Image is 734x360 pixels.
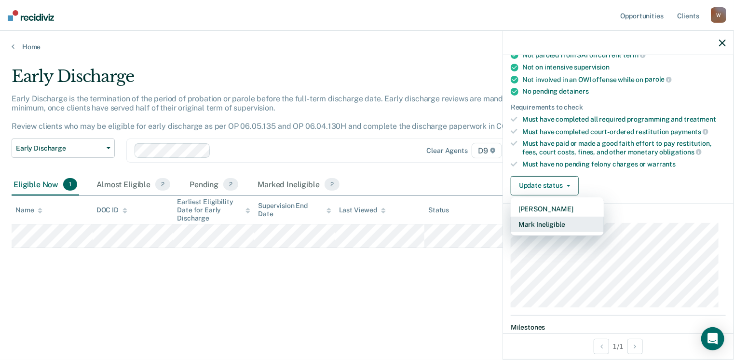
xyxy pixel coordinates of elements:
span: detainers [559,87,589,95]
div: Early Discharge [12,67,562,94]
div: Supervision End Date [258,202,331,218]
div: Clear agents [427,147,468,155]
div: Open Intercom Messenger [701,327,724,350]
div: Not involved in an OWI offense while on [522,75,726,84]
button: Previous Opportunity [594,339,609,354]
div: Marked Ineligible [256,174,341,195]
div: Must have completed all required programming and [522,115,726,124]
div: Requirements to check [511,103,726,111]
span: D9 [472,143,502,158]
div: 1 / 1 [503,333,734,359]
span: term [624,51,646,59]
span: parole [645,75,672,83]
span: supervision [574,63,610,71]
button: Update status [511,176,579,195]
span: Early Discharge [16,144,103,152]
div: Status [428,206,449,214]
span: treatment [684,115,716,123]
div: Name [15,206,42,214]
span: payments [671,128,709,136]
span: obligations [660,148,702,156]
span: 2 [155,178,170,191]
div: DOC ID [96,206,127,214]
button: Next Opportunity [627,339,643,354]
button: [PERSON_NAME] [511,201,604,217]
dt: Milestones [511,323,726,332]
dt: Supervision [511,211,726,220]
div: Not on intensive [522,63,726,71]
p: Early Discharge is the termination of the period of probation or parole before the full-term disc... [12,94,530,131]
button: Mark Ineligible [511,217,604,232]
a: Home [12,42,722,51]
span: 2 [325,178,340,191]
div: Must have completed court-ordered restitution [522,127,726,136]
span: 2 [223,178,238,191]
div: Pending [188,174,240,195]
div: Last Viewed [339,206,386,214]
div: Earliest Eligibility Date for Early Discharge [177,198,250,222]
div: Almost Eligible [95,174,172,195]
img: Recidiviz [8,10,54,21]
div: Eligible Now [12,174,79,195]
div: Must have no pending felony charges or [522,160,726,168]
span: 1 [63,178,77,191]
div: Must have paid or made a good faith effort to pay restitution, fees, court costs, fines, and othe... [522,139,726,156]
div: W [711,7,726,23]
div: No pending [522,87,726,96]
span: warrants [648,160,676,168]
